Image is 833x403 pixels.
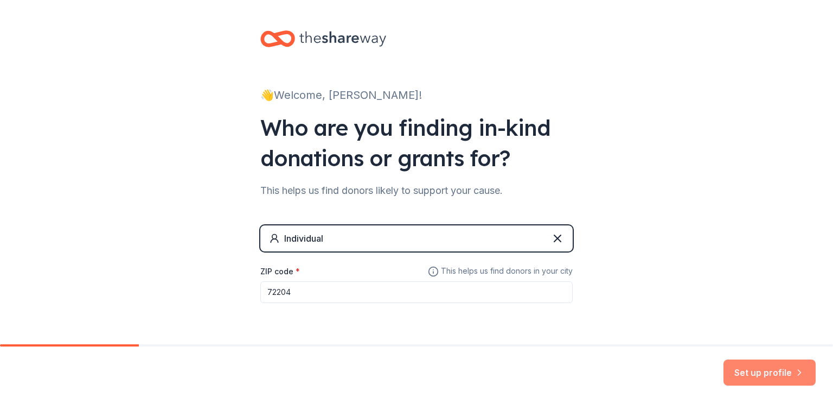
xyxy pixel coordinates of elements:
div: Individual [284,232,323,245]
div: This helps us find donors likely to support your cause. [260,182,573,199]
label: ZIP code [260,266,300,277]
div: 👋 Welcome, [PERSON_NAME]! [260,86,573,104]
div: Who are you finding in-kind donations or grants for? [260,112,573,173]
input: 12345 (U.S. only) [260,281,573,303]
span: This helps us find donors in your city [428,265,573,278]
button: Set up profile [723,360,816,386]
